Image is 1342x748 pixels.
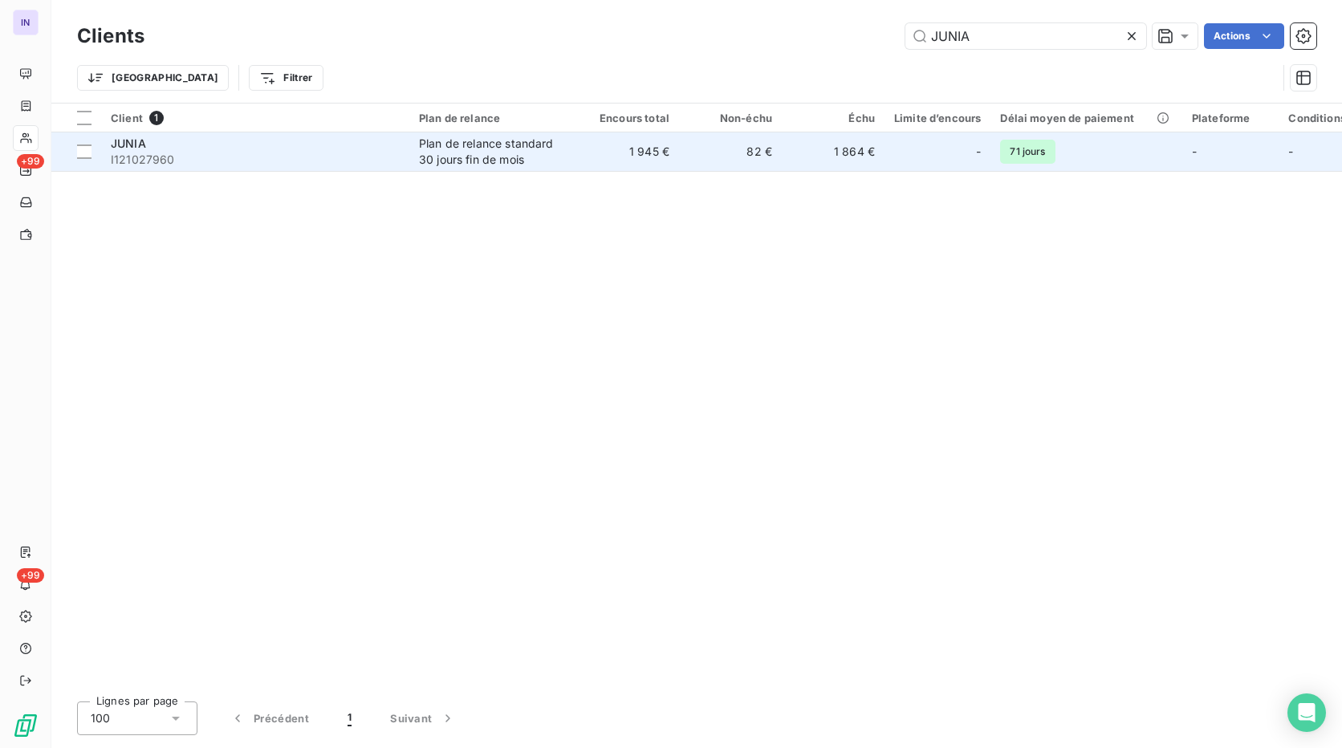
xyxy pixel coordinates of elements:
span: I121027960 [111,152,400,168]
button: Précédent [210,701,328,735]
button: 1 [328,701,371,735]
button: Suivant [371,701,475,735]
div: Plateforme [1192,112,1270,124]
div: Échu [791,112,875,124]
input: Rechercher [905,23,1146,49]
div: Délai moyen de paiement [1000,112,1172,124]
button: Actions [1204,23,1284,49]
span: - [976,144,981,160]
span: 100 [91,710,110,726]
div: Non-échu [689,112,772,124]
button: Filtrer [249,65,323,91]
span: - [1192,144,1197,158]
span: +99 [17,154,44,169]
a: +99 [13,157,38,183]
span: Client [111,112,143,124]
button: [GEOGRAPHIC_DATA] [77,65,229,91]
div: IN [13,10,39,35]
div: Limite d’encours [894,112,981,124]
div: Plan de relance [419,112,567,124]
img: Logo LeanPay [13,713,39,738]
div: Plan de relance standard 30 jours fin de mois [419,136,567,168]
td: 82 € [679,132,782,171]
div: Open Intercom Messenger [1287,693,1326,732]
td: 1 864 € [782,132,885,171]
span: JUNIA [111,136,146,150]
span: 1 [348,710,352,726]
span: 1 [149,111,164,125]
div: Encours total [586,112,669,124]
span: - [1288,144,1293,158]
td: 1 945 € [576,132,679,171]
span: +99 [17,568,44,583]
h3: Clients [77,22,144,51]
span: 71 jours [1000,140,1055,164]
